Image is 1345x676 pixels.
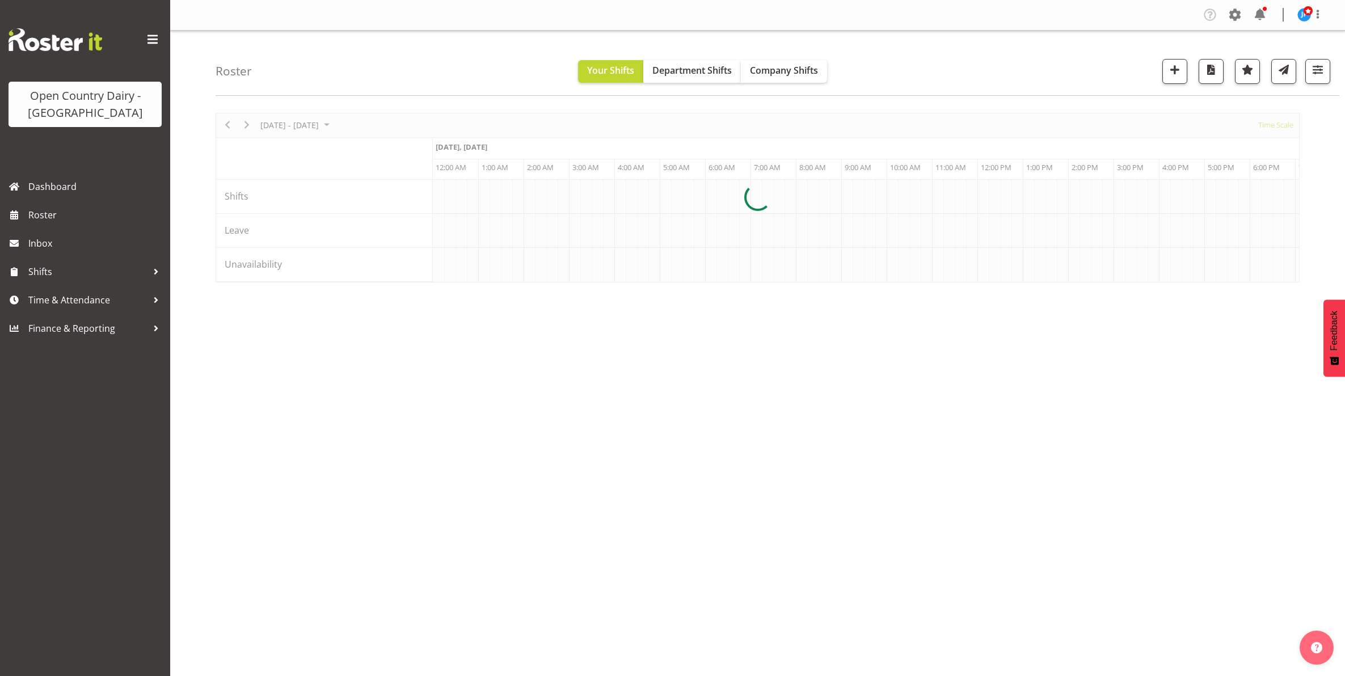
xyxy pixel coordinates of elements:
[28,206,165,223] span: Roster
[1305,59,1330,84] button: Filter Shifts
[1199,59,1224,84] button: Download a PDF of the roster according to the set date range.
[1235,59,1260,84] button: Highlight an important date within the roster.
[9,28,102,51] img: Rosterit website logo
[750,64,818,77] span: Company Shifts
[28,263,147,280] span: Shifts
[20,87,150,121] div: Open Country Dairy - [GEOGRAPHIC_DATA]
[28,291,147,309] span: Time & Attendance
[1323,299,1345,377] button: Feedback - Show survey
[1329,311,1339,350] span: Feedback
[28,178,165,195] span: Dashboard
[741,60,827,83] button: Company Shifts
[643,60,741,83] button: Department Shifts
[1297,8,1311,22] img: jason-porter10044.jpg
[216,65,252,78] h4: Roster
[587,64,634,77] span: Your Shifts
[1311,642,1322,653] img: help-xxl-2.png
[28,320,147,337] span: Finance & Reporting
[28,235,165,252] span: Inbox
[578,60,643,83] button: Your Shifts
[652,64,732,77] span: Department Shifts
[1162,59,1187,84] button: Add a new shift
[1271,59,1296,84] button: Send a list of all shifts for the selected filtered period to all rostered employees.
